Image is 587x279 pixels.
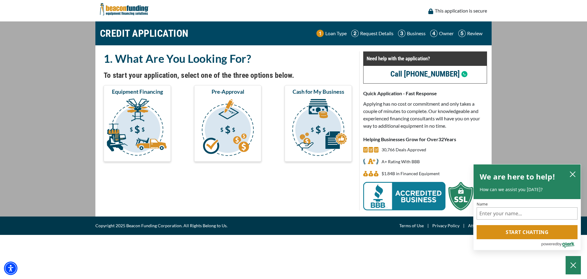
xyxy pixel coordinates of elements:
[428,9,433,14] img: lock icon to convery security
[541,239,581,250] a: Powered by Olark
[382,158,420,165] p: A+ Rating With BBB
[363,182,473,210] img: BBB Acredited Business and SSL Protection
[473,164,581,251] div: olark chatbox
[285,85,352,162] button: Cash for My Business
[467,30,482,37] p: Review
[566,256,581,274] button: Close Chatbox
[286,98,351,159] img: Cash for My Business
[438,136,444,142] span: 32
[104,70,352,81] h4: To start your application, select one of the three options below.
[480,171,555,183] h2: We are here to help!
[367,55,484,62] p: Need help with the application?
[195,98,260,159] img: Pre-Approval
[568,170,578,178] button: close chatbox
[480,187,574,193] p: How can we assist you [DATE]?
[458,30,466,37] img: Step 5
[212,88,244,95] span: Pre-Approval
[399,222,424,229] a: Terms of Use
[105,98,170,159] img: Equipment Financing
[325,30,347,37] p: Loan Type
[293,88,344,95] span: Cash for My Business
[407,30,426,37] p: Business
[316,30,324,37] img: Step 1
[477,207,578,220] input: Name
[398,30,405,37] img: Step 3
[432,222,460,229] a: Privacy Policy
[541,240,557,248] span: powered
[112,88,163,95] span: Equipment Financing
[363,100,487,130] p: Applying has no cost or commitment and only takes a couple of minutes to complete. Our knowledgea...
[382,170,440,177] p: $1,842,298,412 in Financed Equipment
[4,262,17,275] div: Accessibility Menu
[390,70,460,78] a: Call [PHONE_NUMBER]
[360,30,393,37] p: Request Details
[194,85,261,162] button: Pre-Approval
[439,30,454,37] p: Owner
[468,222,492,229] a: Attributions
[460,222,468,229] span: |
[382,146,426,153] p: 30,766 Deals Approved
[363,90,487,97] p: Quick Application - Fast Response
[435,7,487,14] p: This application is secure
[477,225,578,239] button: Start chatting
[430,30,437,37] img: Step 4
[104,85,171,162] button: Equipment Financing
[424,222,432,229] span: |
[104,51,352,66] h2: 1. What Are You Looking For?
[95,222,227,229] span: Copyright 2025 Beacon Funding Corporation. All Rights Belong to Us.
[363,136,487,143] p: Helping Businesses Grow for Over Years
[100,25,189,42] h1: CREDIT APPLICATION
[557,240,562,248] span: by
[477,202,578,206] label: Name
[351,30,359,37] img: Step 2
